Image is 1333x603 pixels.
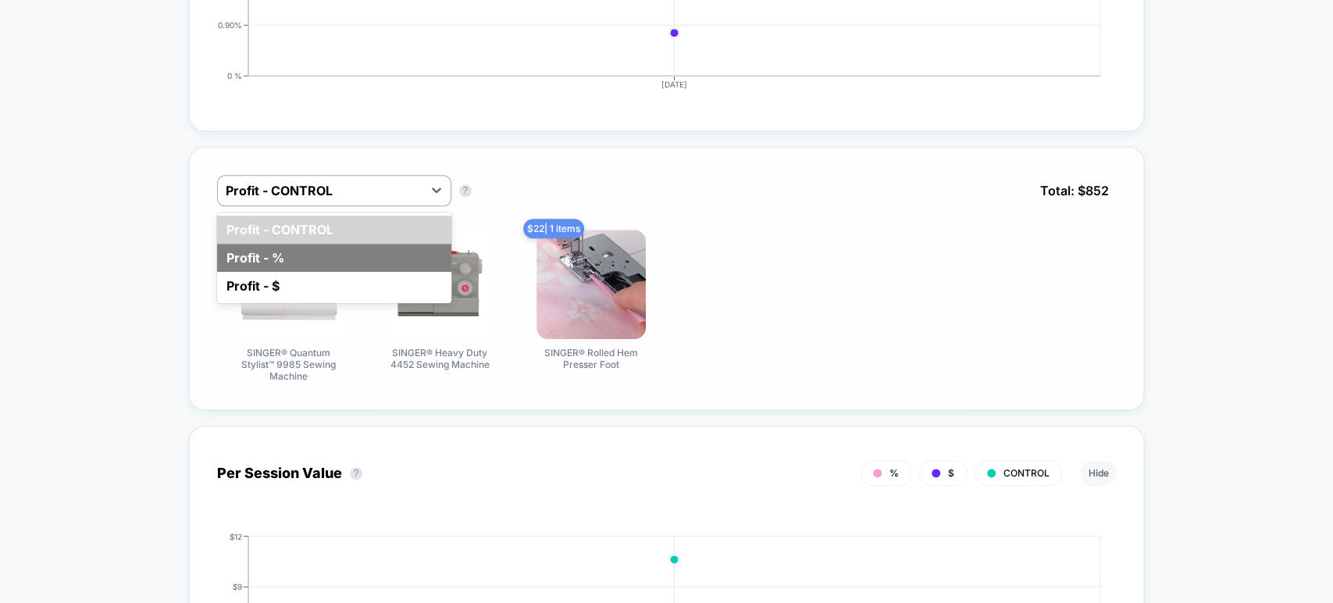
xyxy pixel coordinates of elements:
[459,184,472,197] button: ?
[948,467,954,479] span: $
[227,70,242,80] tspan: 0 %
[1032,175,1116,206] span: Total: $ 852
[533,347,650,370] span: SINGER® Rolled Hem Presser Foot
[381,347,498,370] span: SINGER® Heavy Duty 4452 Sewing Machine
[217,216,451,244] div: Profit - CONTROL
[218,20,242,29] tspan: 0.90%
[889,467,899,479] span: %
[233,581,242,591] tspan: $9
[661,80,687,89] tspan: [DATE]
[1003,467,1050,479] span: CONTROL
[1080,460,1116,486] button: Hide
[217,244,451,272] div: Profit - %
[230,531,242,541] tspan: $12
[217,272,451,300] div: Profit - $
[523,219,584,238] span: $ 22 | 1 items
[536,230,646,339] img: SINGER® Rolled Hem Presser Foot
[230,347,348,382] span: SINGER® Quantum Stylist™ 9985 Sewing Machine
[350,467,362,480] button: ?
